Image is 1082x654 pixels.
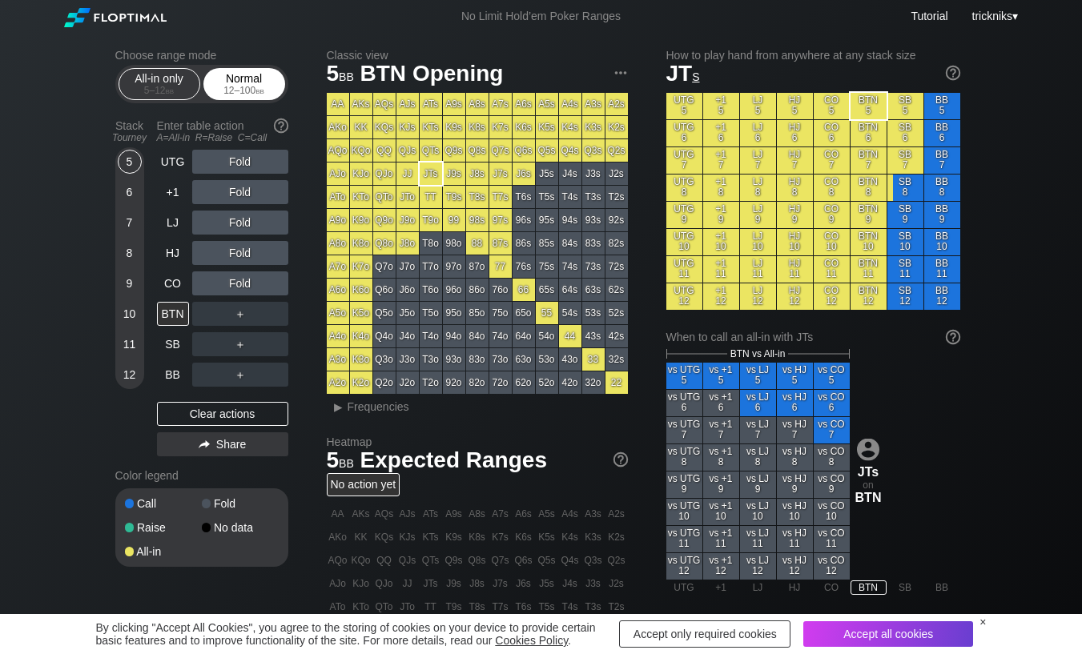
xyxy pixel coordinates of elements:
[740,120,776,146] div: LJ 6
[489,302,512,324] div: 75o
[605,139,628,162] div: Q2s
[157,180,189,204] div: +1
[192,211,288,235] div: Fold
[489,139,512,162] div: Q7s
[924,147,960,174] div: BB 7
[350,255,372,278] div: K7o
[703,202,739,228] div: +1 9
[192,302,288,326] div: ＋
[536,325,558,347] div: 54o
[373,116,396,138] div: KQs
[536,186,558,208] div: T5s
[420,139,442,162] div: QTs
[851,93,887,119] div: BTN 5
[582,116,605,138] div: K3s
[814,175,850,201] div: CO 8
[924,256,960,283] div: BB 11
[396,325,419,347] div: J4o
[703,147,739,174] div: +1 7
[420,325,442,347] div: T4o
[851,120,887,146] div: BTN 6
[777,256,813,283] div: HJ 11
[582,348,605,371] div: 33
[125,498,202,509] div: Call
[115,49,288,62] h2: Choose range mode
[327,162,349,185] div: AJo
[666,331,960,343] div: When to call an all-in with JTs
[513,232,535,255] div: 86s
[777,363,813,389] div: vs HJ 5
[559,162,581,185] div: J4s
[814,363,850,389] div: vs CO 5
[466,93,489,115] div: A8s
[327,49,628,62] h2: Classic view
[466,255,489,278] div: 87o
[924,120,960,146] div: BB 6
[666,93,702,119] div: UTG 5
[466,186,489,208] div: T8s
[466,116,489,138] div: K8s
[437,10,645,26] div: No Limit Hold’em Poker Ranges
[777,175,813,201] div: HJ 8
[327,93,349,115] div: AA
[887,202,923,228] div: SB 9
[814,229,850,255] div: CO 10
[157,271,189,295] div: CO
[396,255,419,278] div: J7o
[612,451,629,468] img: help.32db89a4.svg
[109,113,151,150] div: Stack
[582,139,605,162] div: Q3s
[582,255,605,278] div: 73s
[495,634,568,647] a: Cookies Policy
[559,279,581,301] div: 64s
[192,271,288,295] div: Fold
[559,255,581,278] div: 74s
[582,162,605,185] div: J3s
[327,255,349,278] div: A7o
[192,150,288,174] div: Fold
[157,211,189,235] div: LJ
[536,371,558,394] div: 52o
[199,440,210,449] img: share.864f2f62.svg
[373,162,396,185] div: QJo
[255,85,264,96] span: bb
[396,93,419,115] div: AJs
[582,302,605,324] div: 53s
[157,302,189,326] div: BTN
[489,93,512,115] div: A7s
[513,371,535,394] div: 62o
[582,186,605,208] div: T3s
[740,202,776,228] div: LJ 9
[157,150,189,174] div: UTG
[513,139,535,162] div: Q6s
[605,302,628,324] div: 52s
[420,162,442,185] div: JTs
[118,180,142,204] div: 6
[666,363,702,389] div: vs UTG 5
[327,348,349,371] div: A3o
[350,371,372,394] div: K2o
[373,255,396,278] div: Q7o
[612,64,629,82] img: ellipsis.fd386fe8.svg
[118,332,142,356] div: 11
[118,302,142,326] div: 10
[396,162,419,185] div: JJ
[666,256,702,283] div: UTG 11
[692,66,699,84] span: s
[857,438,879,460] img: icon-avatar.b40e07d9.svg
[489,186,512,208] div: T7s
[443,209,465,231] div: 99
[420,116,442,138] div: KTs
[536,93,558,115] div: A5s
[420,209,442,231] div: T9o
[851,175,887,201] div: BTN 8
[851,147,887,174] div: BTN 7
[350,116,372,138] div: KK
[327,279,349,301] div: A6o
[887,229,923,255] div: SB 10
[703,120,739,146] div: +1 6
[666,202,702,228] div: UTG 9
[582,209,605,231] div: 93s
[166,85,175,96] span: bb
[605,116,628,138] div: K2s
